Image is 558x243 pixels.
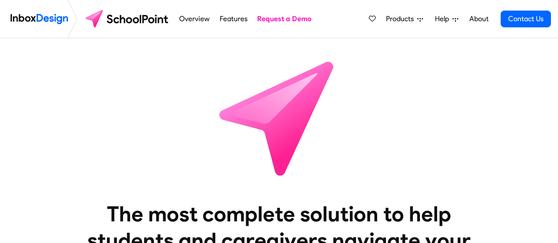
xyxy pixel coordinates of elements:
[81,8,174,30] img: schoolpoint logo
[200,38,359,197] img: icon_schoolpoint.svg
[255,10,314,28] a: Request a Demo
[467,10,491,28] a: About
[431,10,462,28] a: Help
[501,11,551,27] a: Contact Us
[435,14,453,24] span: Help
[386,14,417,24] span: Products
[382,10,427,28] a: Products
[217,10,250,28] a: Features
[177,10,212,28] a: Overview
